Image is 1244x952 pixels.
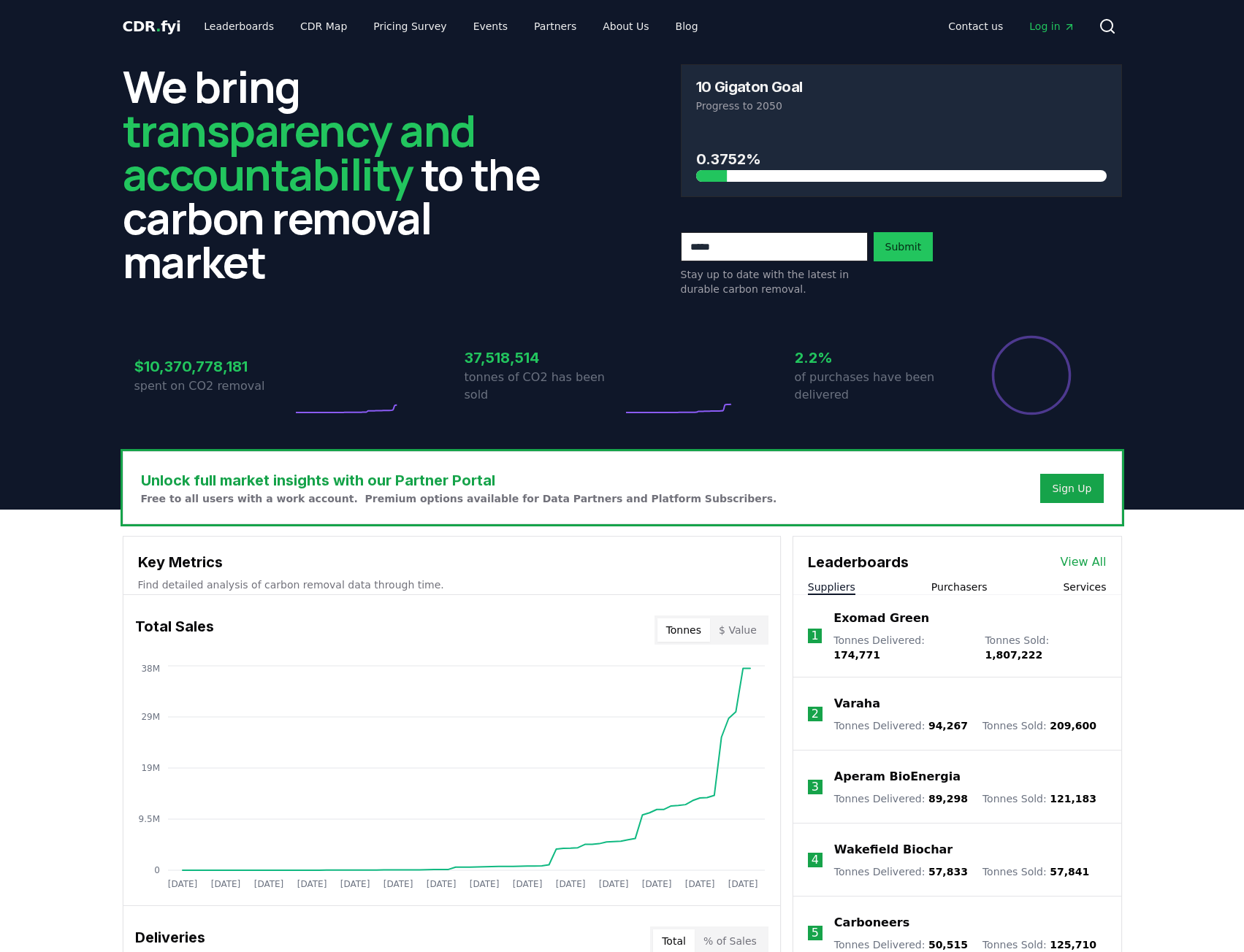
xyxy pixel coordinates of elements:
tspan: [DATE] [641,879,671,889]
tspan: [DATE] [555,879,585,889]
a: Pricing Survey [362,13,458,39]
tspan: [DATE] [684,879,714,889]
p: Find detailed analysis of carbon removal data through time. [138,577,766,592]
p: spent on CO2 removal [134,377,292,395]
p: Tonnes Sold : [982,937,1096,952]
span: 125,710 [1050,939,1096,951]
span: 50,515 [928,939,968,951]
div: Percentage of sales delivered [991,334,1072,416]
tspan: [DATE] [598,879,628,889]
tspan: [DATE] [297,879,327,889]
button: Services [1063,580,1106,594]
tspan: [DATE] [728,879,758,889]
a: Leaderboards [192,13,286,39]
a: CDR.fyi [123,16,181,37]
span: 174,771 [833,649,880,661]
p: Tonnes Delivered : [833,633,970,662]
tspan: [DATE] [167,879,197,889]
button: Suppliers [808,580,855,594]
tspan: 19M [141,763,160,773]
p: tonnes of CO2 has been sold [465,369,622,404]
p: Tonnes Delivered : [834,718,968,733]
span: 1,807,222 [985,649,1042,661]
a: Log in [1018,13,1086,39]
button: Submit [874,232,934,261]
span: CDR fyi [123,18,181,35]
p: 5 [812,924,819,942]
span: Log in [1029,19,1075,34]
tspan: [DATE] [210,879,240,889]
p: Tonnes Delivered : [834,864,968,879]
tspan: 0 [154,865,160,875]
a: Aperam BioEnergia [834,768,961,786]
nav: Main [936,13,1086,39]
span: transparency and accountability [123,100,476,204]
h3: 0.3752% [696,148,1107,170]
h3: 2.2% [795,347,953,369]
tspan: [DATE] [340,879,370,889]
p: Tonnes Sold : [985,633,1106,662]
tspan: [DATE] [253,879,283,889]
h3: 37,518,514 [465,347,622,369]
p: Tonnes Delivered : [834,937,968,952]
tspan: [DATE] [383,879,413,889]
a: Sign Up [1052,481,1091,496]
p: Tonnes Sold : [982,864,1089,879]
tspan: [DATE] [469,879,499,889]
a: Carboneers [834,914,909,932]
a: Blog [664,13,710,39]
button: Tonnes [657,618,710,642]
p: of purchases have been delivered [795,369,953,404]
p: Tonnes Sold : [982,791,1096,806]
tspan: [DATE] [426,879,456,889]
span: 121,183 [1050,793,1096,805]
button: Sign Up [1040,474,1103,503]
a: Wakefield Biochar [834,841,953,859]
h3: Key Metrics [138,551,766,573]
span: 57,833 [928,866,968,878]
a: Contact us [936,13,1015,39]
a: Varaha [834,695,880,713]
h3: Total Sales [135,615,214,645]
a: About Us [591,13,660,39]
a: CDR Map [289,13,359,39]
p: 3 [812,778,819,796]
nav: Main [192,13,709,39]
a: View All [1061,553,1107,571]
a: Events [462,13,519,39]
tspan: 29M [141,712,160,722]
span: 94,267 [928,720,968,732]
p: Tonnes Delivered : [834,791,968,806]
p: Free to all users with a work account. Premium options available for Data Partners and Platform S... [141,491,777,506]
tspan: [DATE] [512,879,542,889]
a: Partners [522,13,588,39]
button: $ Value [710,618,766,642]
h3: Leaderboards [808,551,909,573]
tspan: 38M [141,664,160,674]
a: Exomad Green [833,610,929,627]
h3: 10 Gigaton Goal [696,80,803,94]
button: Purchasers [931,580,988,594]
span: 57,841 [1050,866,1089,878]
span: 209,600 [1050,720,1096,732]
h3: $10,370,778,181 [134,356,292,377]
p: Stay up to date with the latest in durable carbon removal. [681,267,868,296]
p: 2 [812,705,819,723]
span: . [156,18,161,35]
span: 89,298 [928,793,968,805]
h3: Unlock full market insights with our Partner Portal [141,469,777,491]
p: Progress to 2050 [696,99,1107,113]
p: 4 [812,851,819,869]
p: 1 [811,627,818,645]
tspan: 9.5M [138,814,159,824]
h2: We bring to the carbon removal market [123,64,564,283]
p: Tonnes Sold : [982,718,1096,733]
